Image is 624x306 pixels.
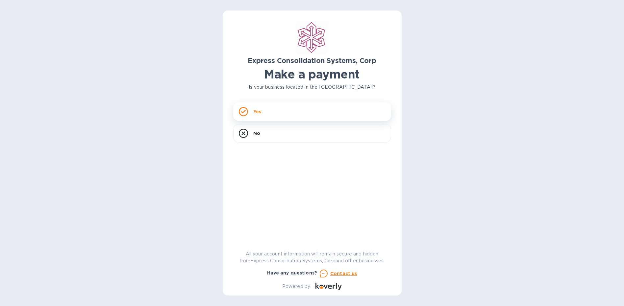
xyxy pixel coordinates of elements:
h1: Make a payment [233,67,391,81]
b: Express Consolidation Systems, Corp [248,56,376,65]
p: Yes [253,108,261,115]
p: No [253,130,260,137]
p: Powered by [282,283,310,290]
b: Have any questions? [267,270,317,275]
p: All your account information will remain secure and hidden from Express Consolidation Systems, Co... [233,251,391,264]
u: Contact us [330,271,357,276]
p: Is your business located in the [GEOGRAPHIC_DATA]? [233,84,391,91]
